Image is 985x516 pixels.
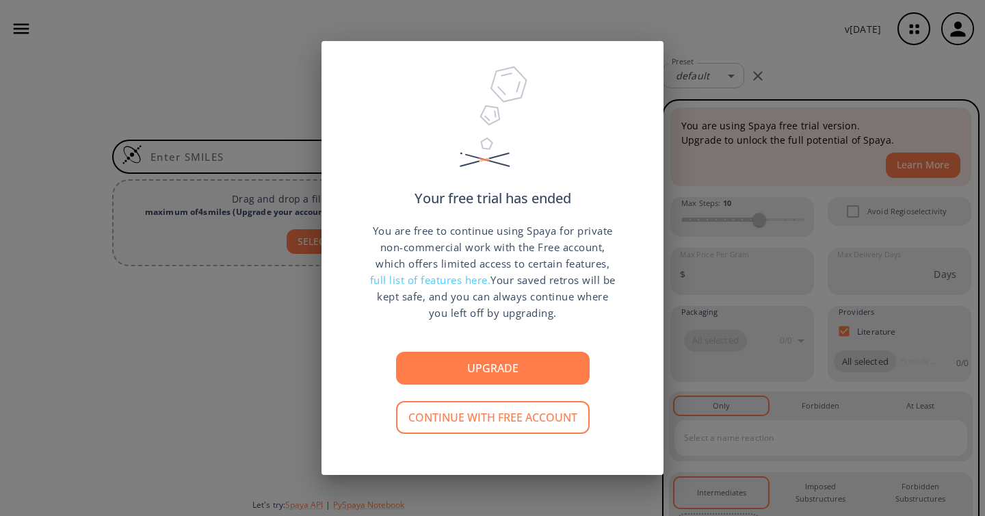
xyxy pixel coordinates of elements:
button: Continue with free account [396,401,590,434]
p: You are free to continue using Spaya for private non-commercial work with the Free account, which... [369,222,616,321]
button: Upgrade [396,352,590,385]
p: Your free trial has ended [415,192,571,205]
span: full list of features here. [370,273,491,287]
img: Trial Ended [454,62,531,192]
